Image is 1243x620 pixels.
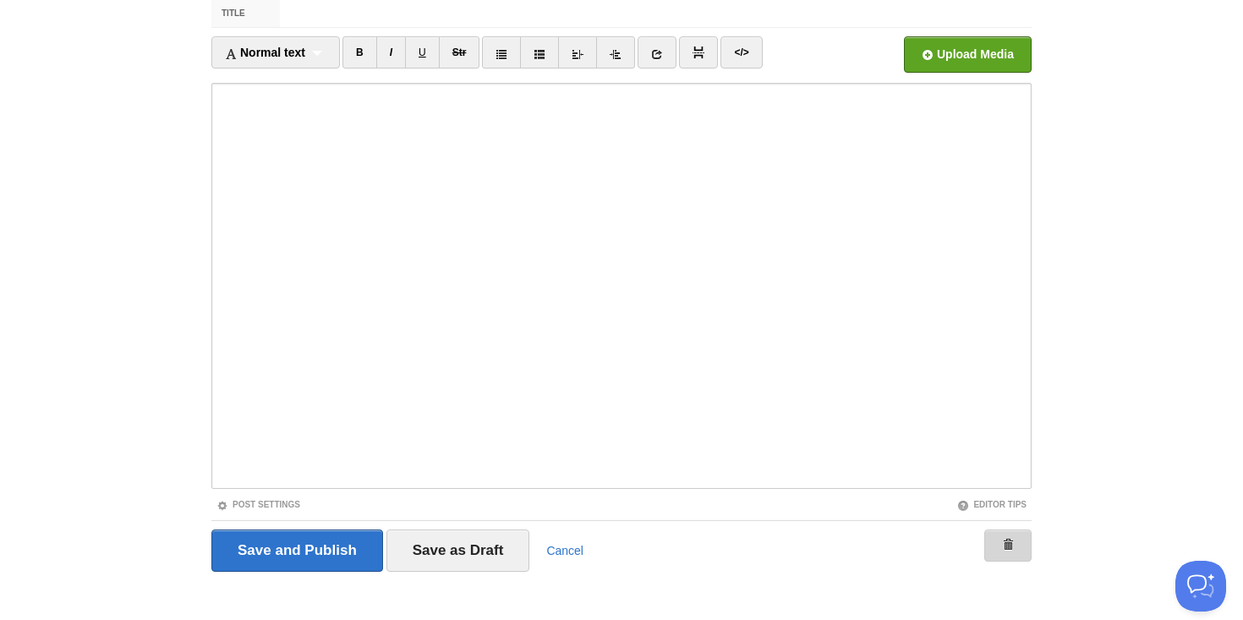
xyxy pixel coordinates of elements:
input: Save and Publish [211,529,383,572]
a: Editor Tips [957,500,1027,509]
a: Post Settings [216,500,300,509]
a: I [376,36,406,69]
input: Save as Draft [386,529,530,572]
img: pagebreak-icon.png [693,47,704,58]
span: Normal text [225,46,305,59]
del: Str [452,47,467,58]
a: Cancel [546,544,583,557]
iframe: Help Scout Beacon - Open [1175,561,1226,612]
a: U [405,36,440,69]
a: </> [720,36,762,69]
a: B [342,36,377,69]
a: Str [439,36,480,69]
